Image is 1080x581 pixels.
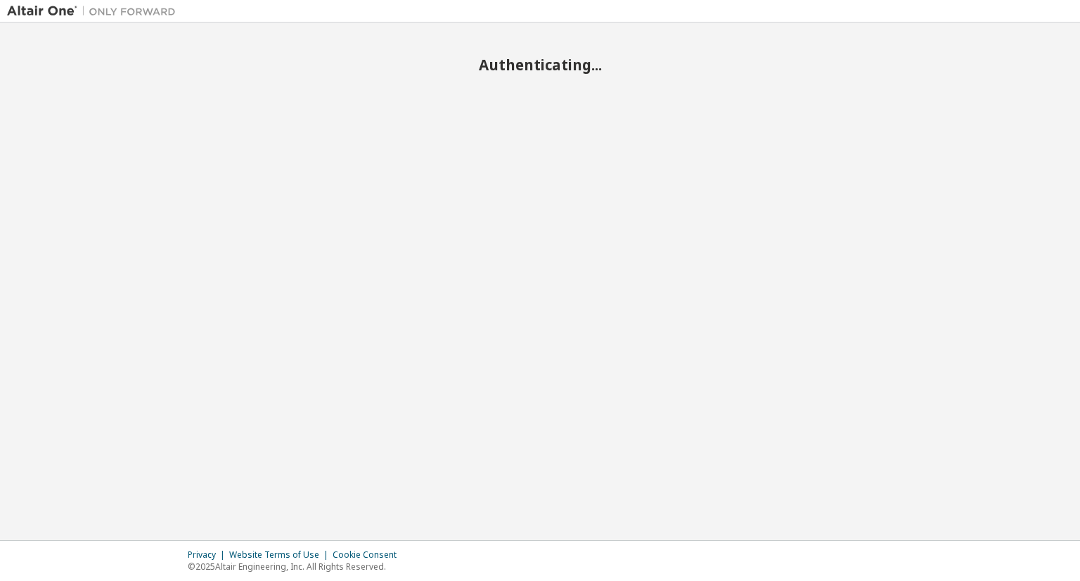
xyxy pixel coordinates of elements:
[7,56,1073,74] h2: Authenticating...
[188,549,229,561] div: Privacy
[333,549,405,561] div: Cookie Consent
[7,4,183,18] img: Altair One
[188,561,405,573] p: © 2025 Altair Engineering, Inc. All Rights Reserved.
[229,549,333,561] div: Website Terms of Use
